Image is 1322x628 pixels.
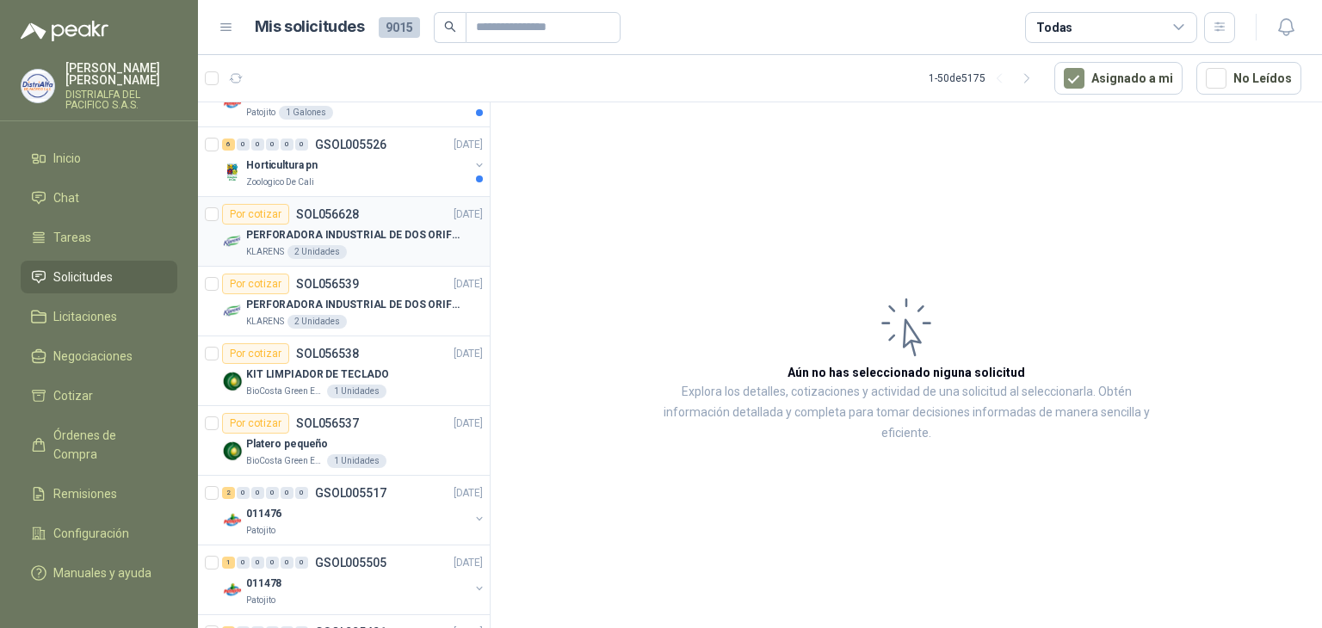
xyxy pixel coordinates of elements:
[287,245,347,259] div: 2 Unidades
[1054,62,1183,95] button: Asignado a mi
[246,227,460,243] p: PERFORADORA INDUSTRIAL DE DOS ORIFICIOS
[21,182,177,214] a: Chat
[788,363,1025,382] h3: Aún no has seleccionado niguna solicitud
[281,557,293,569] div: 0
[222,580,243,600] img: Company Logo
[237,487,250,499] div: 0
[454,206,483,223] p: [DATE]
[454,346,483,362] p: [DATE]
[21,557,177,589] a: Manuales y ayuda
[198,406,490,476] a: Por cotizarSOL056537[DATE] Company LogoPlatero pequeñoBioCosta Green Energy S.A.S1 Unidades
[21,300,177,333] a: Licitaciones
[222,371,243,391] img: Company Logo
[222,301,243,322] img: Company Logo
[296,208,359,220] p: SOL056628
[287,315,347,329] div: 2 Unidades
[454,416,483,432] p: [DATE]
[327,454,386,468] div: 1 Unidades
[21,379,177,412] a: Cotizar
[53,228,91,247] span: Tareas
[281,139,293,151] div: 0
[246,315,284,329] p: KLARENS
[21,419,177,471] a: Órdenes de Compra
[53,149,81,168] span: Inicio
[454,485,483,502] p: [DATE]
[454,276,483,292] p: [DATE]
[663,382,1150,444] p: Explora los detalles, cotizaciones y actividad de una solicitud al seleccionarla. Obtén informaci...
[246,106,275,120] p: Patojito
[246,175,314,189] p: Zoologico De Cali
[21,261,177,293] a: Solicitudes
[222,162,243,182] img: Company Logo
[327,385,386,398] div: 1 Unidades
[246,594,275,607] p: Patojito
[295,139,308,151] div: 0
[22,70,54,102] img: Company Logo
[296,417,359,429] p: SOL056537
[198,267,490,336] a: Por cotizarSOL056539[DATE] Company LogoPERFORADORA INDUSTRIAL DE DOS ORIFICIOSKLARENS2 Unidades
[53,307,117,326] span: Licitaciones
[315,557,386,569] p: GSOL005505
[222,231,243,252] img: Company Logo
[246,157,318,174] p: Horticultura pn
[21,517,177,550] a: Configuración
[65,62,177,86] p: [PERSON_NAME] [PERSON_NAME]
[53,188,79,207] span: Chat
[454,137,483,153] p: [DATE]
[281,487,293,499] div: 0
[222,139,235,151] div: 6
[222,92,243,113] img: Company Logo
[222,552,486,607] a: 1 0 0 0 0 0 GSOL005505[DATE] Company Logo011478Patojito
[296,278,359,290] p: SOL056539
[251,139,264,151] div: 0
[53,347,133,366] span: Negociaciones
[246,524,275,538] p: Patojito
[21,340,177,372] a: Negociaciones
[237,557,250,569] div: 0
[295,557,308,569] div: 0
[266,139,279,151] div: 0
[53,524,129,543] span: Configuración
[222,204,289,225] div: Por cotizar
[246,385,324,398] p: BioCosta Green Energy S.A.S
[53,386,93,405] span: Cotizar
[246,245,284,259] p: KLARENS
[295,487,308,499] div: 0
[53,484,117,503] span: Remisiones
[21,142,177,175] a: Inicio
[53,426,161,464] span: Órdenes de Compra
[246,366,389,383] p: KIT LIMPIADOR DE TECLADO
[1196,62,1301,95] button: No Leídos
[279,106,333,120] div: 1 Galones
[222,134,486,189] a: 6 0 0 0 0 0 GSOL005526[DATE] Company LogoHorticultura pnZoologico De Cali
[315,139,386,151] p: GSOL005526
[1036,18,1072,37] div: Todas
[198,336,490,406] a: Por cotizarSOL056538[DATE] Company LogoKIT LIMPIADOR DE TECLADOBioCosta Green Energy S.A.S1 Unidades
[222,440,243,461] img: Company Logo
[251,487,264,499] div: 0
[255,15,365,40] h1: Mis solicitudes
[315,487,386,499] p: GSOL005517
[222,510,243,531] img: Company Logo
[222,413,289,434] div: Por cotizar
[246,506,281,522] p: 011476
[222,483,486,538] a: 2 0 0 0 0 0 GSOL005517[DATE] Company Logo011476Patojito
[246,454,324,468] p: BioCosta Green Energy S.A.S
[266,557,279,569] div: 0
[222,274,289,294] div: Por cotizar
[65,89,177,110] p: DISTRIALFA DEL PACIFICO S.A.S.
[53,268,113,286] span: Solicitudes
[454,555,483,571] p: [DATE]
[929,65,1041,92] div: 1 - 50 de 5175
[222,557,235,569] div: 1
[222,343,289,364] div: Por cotizar
[21,21,108,41] img: Logo peakr
[266,487,279,499] div: 0
[237,139,250,151] div: 0
[296,348,359,360] p: SOL056538
[21,221,177,254] a: Tareas
[53,563,151,582] span: Manuales y ayuda
[246,436,328,453] p: Platero pequeño
[246,297,460,313] p: PERFORADORA INDUSTRIAL DE DOS ORIFICIOS
[251,557,264,569] div: 0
